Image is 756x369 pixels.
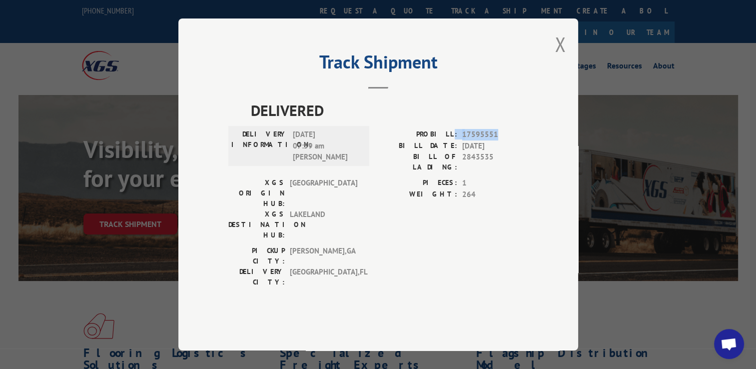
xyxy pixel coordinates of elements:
h2: Track Shipment [228,55,528,74]
label: WEIGHT: [378,188,457,200]
span: [GEOGRAPHIC_DATA] [290,177,357,209]
span: [GEOGRAPHIC_DATA] , FL [290,266,357,287]
span: 1 [462,177,528,189]
span: [DATE] 07:59 am [PERSON_NAME] [293,129,360,163]
label: XGS ORIGIN HUB: [228,177,285,209]
button: Close modal [555,31,566,57]
span: 264 [462,188,528,200]
label: DELIVERY CITY: [228,266,285,287]
span: DELIVERED [251,99,528,121]
label: BILL OF LADING: [378,151,457,172]
span: [PERSON_NAME] , GA [290,245,357,266]
label: PICKUP CITY: [228,245,285,266]
span: [DATE] [462,140,528,151]
label: PIECES: [378,177,457,189]
span: 17595551 [462,129,528,140]
span: LAKELAND [290,209,357,240]
label: BILL DATE: [378,140,457,151]
label: PROBILL: [378,129,457,140]
label: DELIVERY INFORMATION: [231,129,288,163]
div: Open chat [714,329,744,359]
label: XGS DESTINATION HUB: [228,209,285,240]
span: 2843535 [462,151,528,172]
